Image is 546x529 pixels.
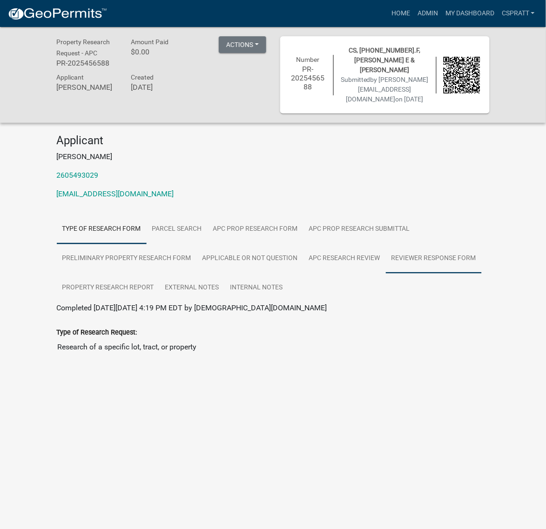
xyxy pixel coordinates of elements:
a: My Dashboard [442,5,498,22]
a: Type of Research Form [57,214,147,244]
h6: [DATE] [131,83,191,92]
a: Property Research Report [57,273,160,303]
a: [EMAIL_ADDRESS][DOMAIN_NAME] [57,189,174,198]
a: APC Research Review [303,244,386,274]
p: [PERSON_NAME] [57,151,490,162]
a: Internal Notes [225,273,289,303]
h4: Applicant [57,134,490,147]
span: Number [296,56,319,63]
span: Amount Paid [131,38,169,46]
span: Submitted on [DATE] [341,76,429,103]
span: Applicant [57,74,84,81]
h6: $0.00 [131,47,191,56]
a: Admin [414,5,442,22]
img: QR code [444,57,480,94]
span: by [PERSON_NAME][EMAIL_ADDRESS][DOMAIN_NAME] [346,76,429,103]
button: Actions [219,36,266,53]
span: Property Research Request - APC [57,38,110,57]
a: External Notes [160,273,225,303]
a: APC Prop Research Submittal [303,214,416,244]
h6: [PERSON_NAME] [57,83,117,92]
a: APC Prop Research Form [208,214,303,244]
span: Completed [DATE][DATE] 4:19 PM EDT by [DEMOGRAPHIC_DATA][DOMAIN_NAME] [57,303,327,312]
span: Created [131,74,154,81]
a: Preliminary Property Research Form [57,244,197,274]
h6: PR-2025456588 [57,59,117,67]
a: Reviewer Response Form [386,244,482,274]
label: Type of Research Request: [57,329,137,336]
a: Applicable or not Question [197,244,303,274]
a: 2605493029 [57,171,99,180]
a: Home [388,5,414,22]
a: Parcel search [147,214,208,244]
h6: PR-2025456588 [290,65,326,92]
span: CS, [PHONE_NUMBER].F, [PERSON_NAME] E & [PERSON_NAME] [349,47,421,74]
a: cspratt [498,5,539,22]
